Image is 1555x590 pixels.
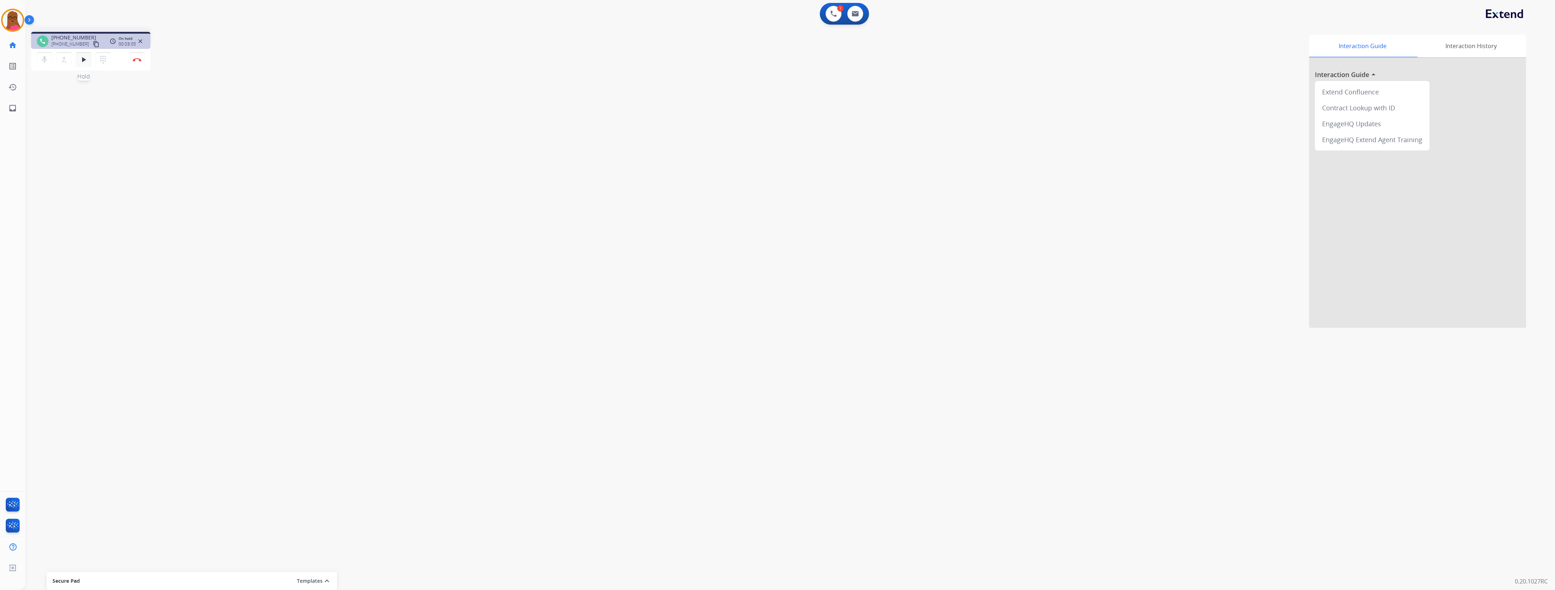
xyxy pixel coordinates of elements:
[1515,577,1548,586] p: 0.20.1027RC
[323,577,331,585] mat-icon: expand_less
[1318,116,1427,132] div: EngageHQ Updates
[1318,100,1427,116] div: Contract Lookup with ID
[8,41,17,50] mat-icon: home
[76,52,91,67] button: Hold
[1416,35,1526,57] div: Interaction History
[110,38,116,44] mat-icon: access_time
[3,10,23,30] img: avatar
[297,577,323,585] button: Templates
[51,34,96,41] span: [PHONE_NUMBER]
[77,72,90,81] span: Hold
[119,41,136,47] span: 00:03:05
[93,41,99,47] mat-icon: content_copy
[137,38,144,44] mat-icon: close
[119,36,132,41] span: On hold
[1309,35,1416,57] div: Interaction Guide
[52,577,80,585] span: Secure Pad
[79,55,88,64] mat-icon: play_arrow
[8,104,17,113] mat-icon: inbox
[99,55,107,64] mat-icon: dialpad
[133,58,141,61] img: control
[1318,132,1427,148] div: EngageHQ Extend Agent Training
[1318,84,1427,100] div: Extend Confluence
[39,38,46,44] mat-icon: phone
[837,5,844,12] div: 1
[8,62,17,71] mat-icon: list_alt
[51,41,89,47] span: [PHONE_NUMBER]
[40,55,49,64] mat-icon: mic
[8,83,17,92] mat-icon: history
[60,55,68,64] mat-icon: merge_type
